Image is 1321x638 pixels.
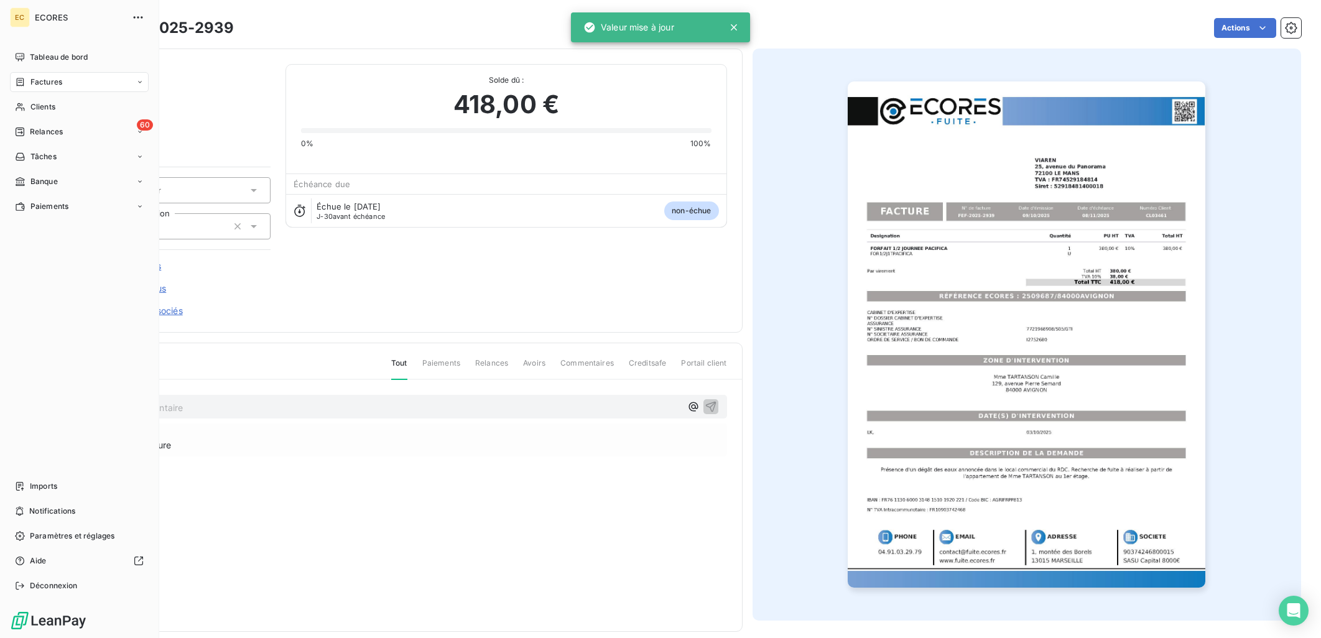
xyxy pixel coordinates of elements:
span: Paiements [30,201,68,212]
div: Valeur mise à jour [583,16,674,39]
span: Imports [30,481,57,492]
span: 100% [690,138,711,149]
span: 418,00 € [453,86,559,123]
button: Actions [1214,18,1276,38]
span: VIAREN [98,79,271,89]
span: Factures [30,76,62,88]
span: avant échéance [317,213,385,220]
img: invoice_thumbnail [848,81,1205,588]
div: Open Intercom Messenger [1279,596,1309,626]
span: Portail client [681,358,726,379]
div: EC [10,7,30,27]
a: Aide [10,551,149,571]
span: Clients [30,101,55,113]
span: ECORES [35,12,124,22]
span: 60 [137,119,153,131]
span: Relances [30,126,63,137]
span: Solde dû : [301,75,711,86]
span: non-échue [664,201,718,220]
span: Commentaires [560,358,614,379]
span: Tout [391,358,407,380]
span: Déconnexion [30,580,78,591]
h3: FEF-2025-2939 [116,17,234,39]
span: Aide [30,555,47,566]
span: Notifications [29,506,75,517]
span: Creditsafe [629,358,667,379]
span: Paramètres et réglages [30,530,114,542]
span: Paiements [422,358,460,379]
span: Tâches [30,151,57,162]
span: Relances [475,358,508,379]
img: Logo LeanPay [10,611,87,631]
span: J-30 [317,212,333,221]
span: Échue le [DATE] [317,201,381,211]
span: Avoirs [523,358,545,379]
span: Banque [30,176,58,187]
span: Tableau de bord [30,52,88,63]
span: 0% [301,138,313,149]
span: Échéance due [294,179,350,189]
